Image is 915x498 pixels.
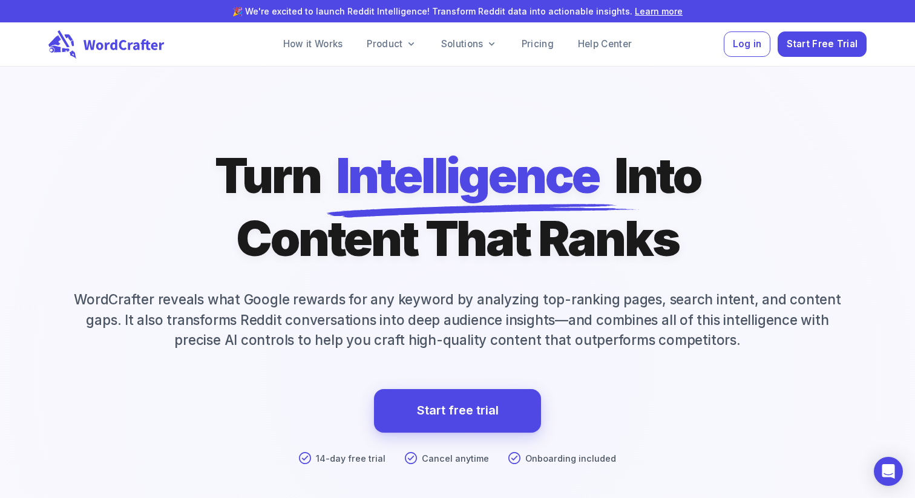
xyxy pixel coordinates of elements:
a: How it Works [274,32,353,56]
p: Onboarding included [525,452,616,465]
a: Help Center [568,32,641,56]
button: Start Free Trial [778,31,867,57]
a: Start free trial [417,400,499,421]
a: Solutions [431,32,507,56]
span: Log in [733,36,762,53]
p: WordCrafter reveals what Google rewards for any keyword by analyzing top-ranking pages, search in... [48,289,867,350]
span: Intelligence [336,144,600,207]
p: Cancel anytime [422,452,489,465]
p: 14-day free trial [316,452,385,465]
a: Start free trial [374,389,541,433]
span: Start Free Trial [787,36,858,53]
a: Product [357,32,426,56]
div: Open Intercom Messenger [874,457,903,486]
a: Pricing [512,32,563,56]
h1: Turn Into Content That Ranks [215,144,701,270]
a: Learn more [635,6,683,16]
button: Log in [724,31,770,57]
p: 🎉 We're excited to launch Reddit Intelligence! Transform Reddit data into actionable insights. [19,5,896,18]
